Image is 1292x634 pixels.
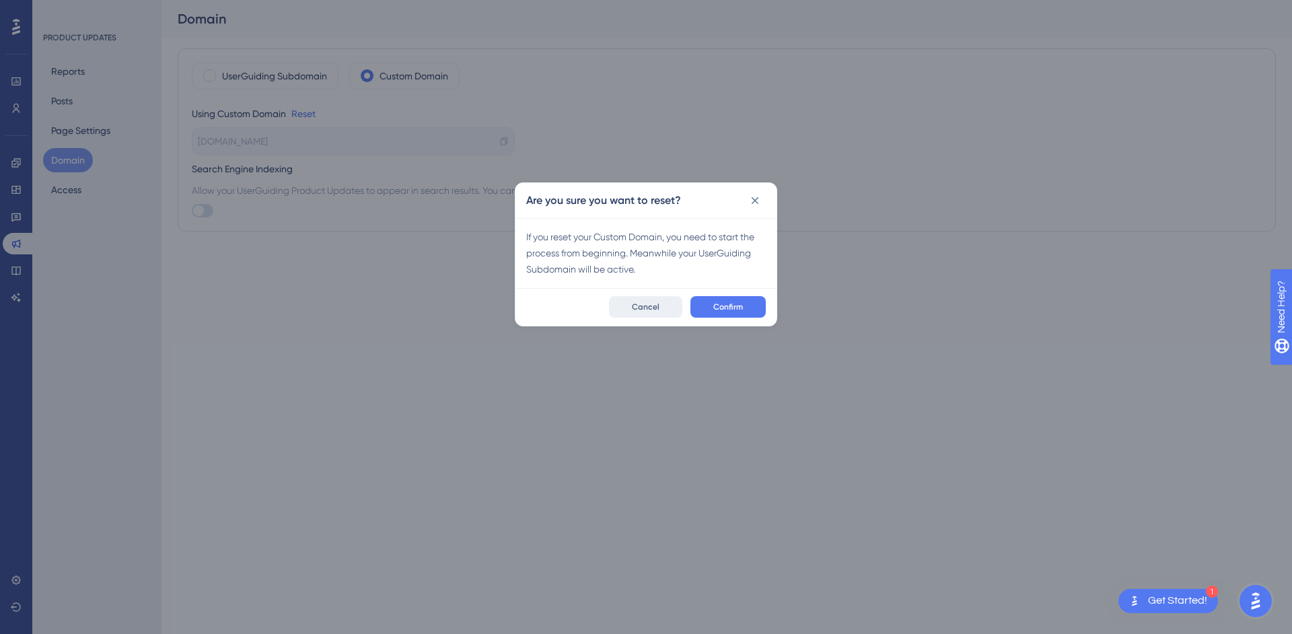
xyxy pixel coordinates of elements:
[713,302,743,312] span: Confirm
[632,302,659,312] span: Cancel
[526,229,766,277] div: If you reset your Custom Domain, you need to start the process from beginning. Meanwhile your Use...
[1148,594,1207,608] div: Get Started!
[526,192,681,209] h2: Are you sure you want to reset?
[1235,581,1276,621] iframe: UserGuiding AI Assistant Launcher
[1206,586,1218,598] div: 1
[1126,593,1143,609] img: launcher-image-alternative-text
[32,3,84,20] span: Need Help?
[1118,589,1218,613] div: Open Get Started! checklist, remaining modules: 1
